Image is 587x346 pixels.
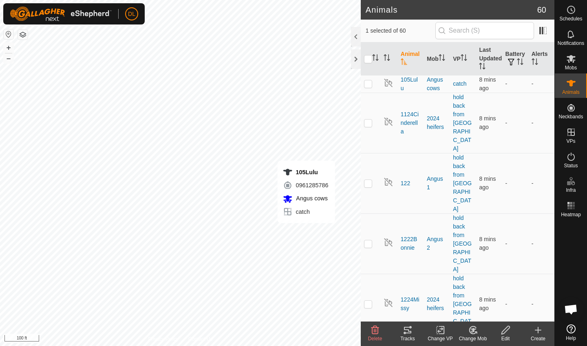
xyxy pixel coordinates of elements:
p-sorticon: Activate to sort [384,55,390,62]
img: Gallagher Logo [10,7,112,21]
span: 31 Aug 2025 at 7:25 pm [479,115,496,130]
th: Mob [424,42,450,75]
td: - [502,75,528,93]
img: returning off [384,298,393,308]
span: Help [566,336,576,341]
span: 1124Cinderella [401,110,420,136]
div: Angus cows [427,75,446,93]
p-sorticon: Activate to sort [461,55,467,62]
p-sorticon: Activate to sort [479,64,485,71]
span: 1224Missy [401,295,420,313]
a: Privacy Policy [148,335,179,343]
span: 1222Bonnie [401,235,420,252]
span: Heatmap [561,212,581,217]
td: - [528,274,554,334]
th: Alerts [528,42,554,75]
div: 2024 heifers [427,114,446,131]
div: Edit [489,335,522,342]
span: 105Lulu [401,75,420,93]
img: returning off [384,237,393,247]
span: Status [564,163,578,168]
span: Animals [562,90,580,95]
button: + [4,43,13,53]
p-sorticon: Activate to sort [401,60,407,66]
span: Neckbands [558,114,583,119]
th: Animal [397,42,424,75]
td: - [528,93,554,153]
div: 0961285786 [283,180,329,190]
td: - [528,213,554,274]
div: 105Lulu [283,167,329,177]
div: Change Mob [457,335,489,342]
div: Tracks [391,335,424,342]
a: hold back from [GEOGRAPHIC_DATA] [453,94,472,152]
p-sorticon: Activate to sort [439,55,445,62]
div: 2024 heifers [427,295,446,313]
span: DL [128,10,135,18]
span: 60 [537,4,546,16]
img: returning off [384,78,393,88]
a: Help [555,321,587,344]
span: Delete [368,336,382,342]
input: Search (S) [435,22,534,39]
a: Contact Us [188,335,212,343]
div: Angus 2 [427,235,446,252]
th: Last Updated [476,42,502,75]
span: Angus cows [294,195,328,202]
td: - [502,213,528,274]
p-sorticon: Activate to sort [517,60,523,66]
span: 31 Aug 2025 at 7:25 pm [479,76,496,91]
span: 31 Aug 2025 at 7:25 pm [479,236,496,251]
a: hold back from [GEOGRAPHIC_DATA] [453,154,472,212]
div: Angus 1 [427,175,446,192]
td: - [528,153,554,213]
h2: Animals [366,5,537,15]
p-sorticon: Activate to sort [372,55,379,62]
th: Battery [502,42,528,75]
a: hold back from [GEOGRAPHIC_DATA] [453,275,472,333]
span: VPs [566,139,575,144]
th: VP [450,42,476,75]
td: - [502,93,528,153]
a: hold back from [GEOGRAPHIC_DATA] [453,215,472,273]
span: Mobs [565,65,577,70]
div: Change VP [424,335,457,342]
span: Infra [566,188,576,193]
div: catch [283,207,329,217]
div: Create [522,335,554,342]
img: returning off [384,117,393,126]
button: – [4,53,13,63]
span: Schedules [559,16,582,21]
span: 31 Aug 2025 at 7:26 pm [479,175,496,191]
span: 122 [401,179,410,188]
button: Reset Map [4,29,13,39]
a: Open chat [559,297,583,322]
td: - [502,153,528,213]
p-sorticon: Activate to sort [532,60,538,66]
span: 1 selected of 60 [366,27,435,35]
span: Notifications [558,41,584,46]
button: Map Layers [18,30,28,40]
img: returning off [384,177,393,187]
span: 31 Aug 2025 at 7:26 pm [479,296,496,311]
td: - [502,274,528,334]
td: - [528,75,554,93]
a: catch [453,80,466,87]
